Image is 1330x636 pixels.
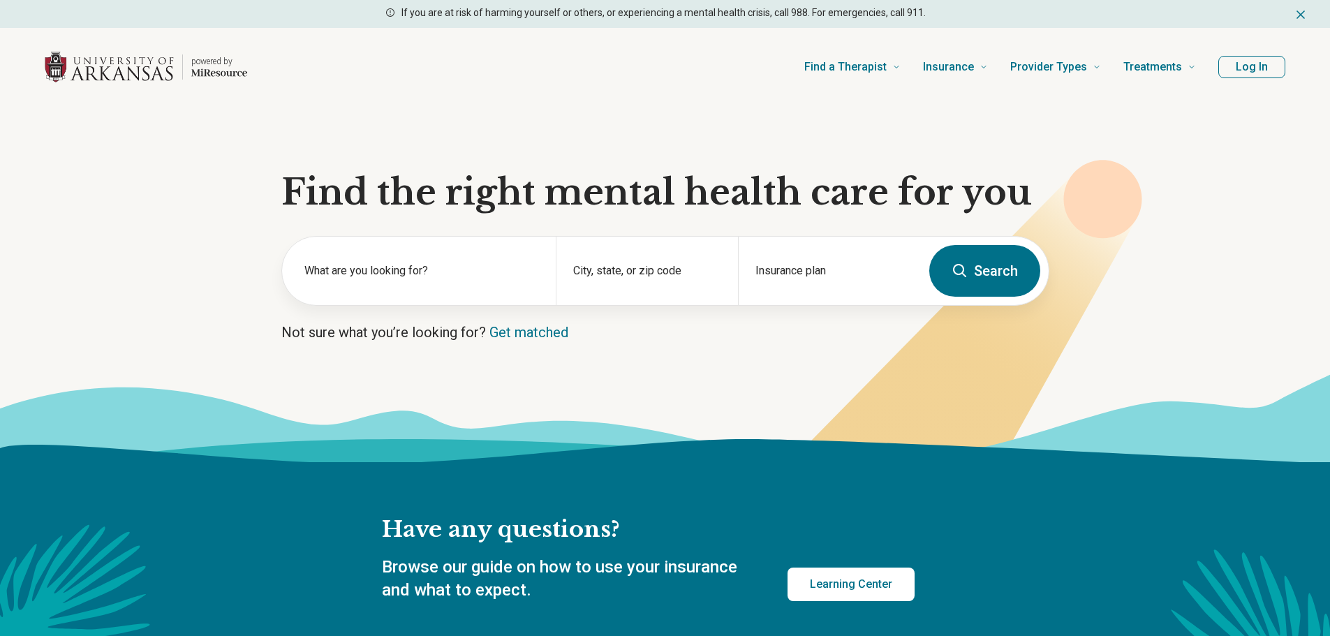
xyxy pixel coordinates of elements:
[1010,39,1101,95] a: Provider Types
[1123,39,1196,95] a: Treatments
[401,6,926,20] p: If you are at risk of harming yourself or others, or experiencing a mental health crisis, call 98...
[1010,57,1087,77] span: Provider Types
[804,39,901,95] a: Find a Therapist
[804,57,887,77] span: Find a Therapist
[382,515,915,545] h2: Have any questions?
[923,39,988,95] a: Insurance
[1123,57,1182,77] span: Treatments
[45,45,247,89] a: Home page
[929,245,1040,297] button: Search
[281,172,1049,214] h1: Find the right mental health care for you
[191,56,247,67] p: powered by
[304,262,539,279] label: What are you looking for?
[1294,6,1308,22] button: Dismiss
[281,323,1049,342] p: Not sure what you’re looking for?
[489,324,568,341] a: Get matched
[382,556,754,602] p: Browse our guide on how to use your insurance and what to expect.
[788,568,915,601] a: Learning Center
[1218,56,1285,78] button: Log In
[923,57,974,77] span: Insurance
